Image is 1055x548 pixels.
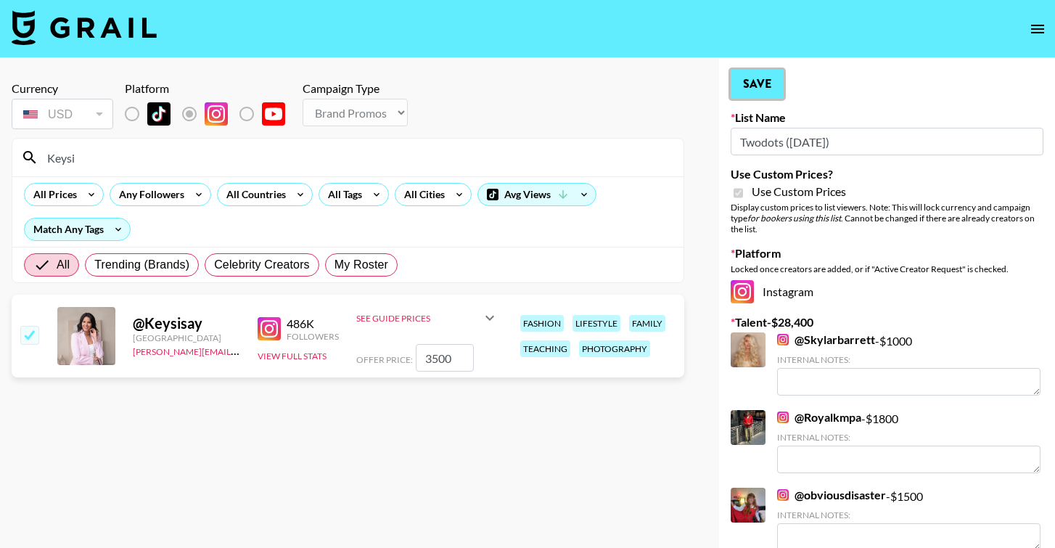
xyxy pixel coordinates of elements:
img: Instagram [777,334,789,345]
button: open drawer [1023,15,1052,44]
div: Campaign Type [303,81,408,96]
div: @ Keysisay [133,314,240,332]
div: Internal Notes: [777,510,1040,520]
div: [GEOGRAPHIC_DATA] [133,332,240,343]
img: Instagram [205,102,228,126]
img: Instagram [777,412,789,423]
div: List locked to Instagram. [125,99,297,129]
div: Platform [125,81,297,96]
div: teaching [520,340,570,357]
div: See Guide Prices [356,313,481,324]
div: All Countries [218,184,289,205]
label: Talent - $ 28,400 [731,315,1043,330]
div: - $ 1800 [777,410,1040,473]
div: Match Any Tags [25,218,130,240]
img: Instagram [777,489,789,501]
a: [PERSON_NAME][EMAIL_ADDRESS][PERSON_NAME][DOMAIN_NAME] [133,343,416,357]
div: Any Followers [110,184,187,205]
span: Trending (Brands) [94,256,189,274]
span: Celebrity Creators [214,256,310,274]
a: @Royalkmpa [777,410,861,425]
button: View Full Stats [258,351,327,361]
div: fashion [520,315,564,332]
span: My Roster [334,256,388,274]
div: Currency [12,81,113,96]
div: family [629,315,665,332]
img: YouTube [262,102,285,126]
div: - $ 1000 [777,332,1040,396]
label: Platform [731,246,1043,261]
span: Offer Price: [356,354,413,365]
img: Grail Talent [12,10,157,45]
img: Instagram [258,317,281,340]
img: Instagram [731,280,754,303]
span: All [57,256,70,274]
em: for bookers using this list [747,213,841,224]
div: All Prices [25,184,80,205]
div: lifestyle [572,315,620,332]
div: USD [15,102,110,127]
div: All Tags [319,184,365,205]
div: Internal Notes: [777,432,1040,443]
a: @obviousdisaster [777,488,886,502]
input: 7,000 [416,344,474,372]
div: Currency is locked to USD [12,96,113,132]
div: Display custom prices to list viewers. Note: This will lock currency and campaign type . Cannot b... [731,202,1043,234]
div: Followers [287,331,339,342]
div: All Cities [395,184,448,205]
a: @Skylarbarrett [777,332,875,347]
label: Use Custom Prices? [731,167,1043,181]
div: Avg Views [478,184,596,205]
label: List Name [731,110,1043,125]
span: Use Custom Prices [752,184,846,199]
div: photography [579,340,650,357]
div: Internal Notes: [777,354,1040,365]
div: Instagram [731,280,1043,303]
div: Locked once creators are added, or if "Active Creator Request" is checked. [731,263,1043,274]
img: TikTok [147,102,171,126]
button: Save [731,70,784,99]
div: 486K [287,316,339,331]
input: Search by User Name [38,146,675,169]
div: See Guide Prices [356,300,498,335]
